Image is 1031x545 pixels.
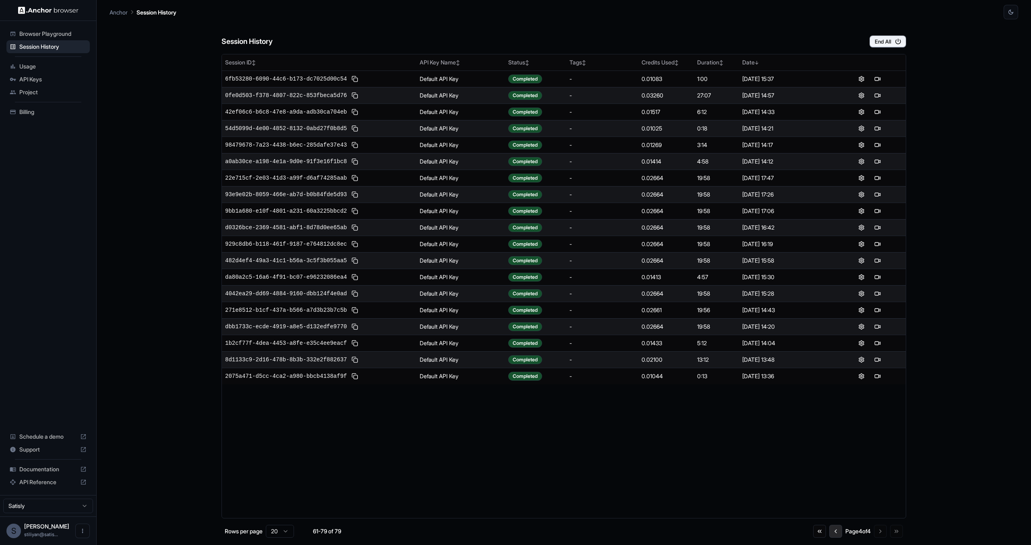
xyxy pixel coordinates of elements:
div: - [569,174,635,182]
div: - [569,224,635,232]
div: 4:58 [697,157,736,166]
div: Credits Used [642,58,691,66]
button: Open menu [75,524,90,538]
div: [DATE] 17:06 [742,207,830,215]
td: Default API Key [416,87,505,104]
div: Completed [508,372,542,381]
span: Project [19,88,87,96]
div: [DATE] 15:37 [742,75,830,83]
span: stiliyan@satisly.com [24,531,58,537]
div: 19:58 [697,257,736,265]
div: 0.03260 [642,91,691,99]
div: Session History [6,40,90,53]
span: 8d1133c9-2d16-478b-8b3b-332e2f882637 [225,356,347,364]
td: Default API Key [416,269,505,285]
img: Anchor Logo [18,6,79,14]
span: ↕ [456,60,460,66]
span: dbb1733c-ecde-4919-a8e5-d132edfe9770 [225,323,347,331]
div: Session ID [225,58,413,66]
div: 0.02664 [642,257,691,265]
div: 0:18 [697,124,736,133]
div: API Reference [6,476,90,489]
div: Schedule a demo [6,430,90,443]
div: 0.02661 [642,306,691,314]
div: Support [6,443,90,456]
td: Default API Key [416,170,505,186]
span: 98479678-7a23-4438-b6ec-285dafe37e43 [225,141,347,149]
div: [DATE] 14:33 [742,108,830,116]
div: - [569,141,635,149]
div: 0.02100 [642,356,691,364]
div: - [569,108,635,116]
div: 0.02664 [642,207,691,215]
div: Page 4 of 4 [845,527,871,535]
div: Completed [508,339,542,348]
div: 0.01025 [642,124,691,133]
td: Default API Key [416,153,505,170]
span: 93e9e02b-8059-466e-ab7d-b0b84fde5d93 [225,191,347,199]
td: Default API Key [416,203,505,219]
span: 482d4ef4-49a3-41c1-b56a-3c5f3b055aa5 [225,257,347,265]
div: - [569,240,635,248]
div: [DATE] 13:48 [742,356,830,364]
div: 19:58 [697,290,736,298]
div: [DATE] 15:30 [742,273,830,281]
td: Default API Key [416,137,505,153]
div: 0:13 [697,372,736,380]
span: 4042ea29-dd69-4884-9160-dbb124f4e0ad [225,290,347,298]
div: Browser Playground [6,27,90,40]
div: API Keys [6,73,90,86]
p: Session History [137,8,176,17]
div: [DATE] 14:04 [742,339,830,347]
div: - [569,91,635,99]
span: 9bb1a680-e10f-4801-a231-60a3225bbcd2 [225,207,347,215]
div: Status [508,58,563,66]
div: - [569,372,635,380]
div: [DATE] 14:20 [742,323,830,331]
div: Completed [508,91,542,100]
div: Completed [508,190,542,199]
div: 0.01413 [642,273,691,281]
div: 0.01083 [642,75,691,83]
span: Session History [19,43,87,51]
span: da80a2c5-16a6-4f91-bc07-e96232086ea4 [225,273,347,281]
span: 1b2cf77f-4dea-4453-a8fe-e35c4ee9eacf [225,339,347,347]
div: Tags [569,58,635,66]
div: 0.01414 [642,157,691,166]
div: Completed [508,306,542,315]
td: Default API Key [416,70,505,87]
span: Browser Playground [19,30,87,38]
div: [DATE] 14:17 [742,141,830,149]
div: 19:58 [697,207,736,215]
span: Stiliyan Markov [24,523,69,530]
span: 54d5099d-4e00-4852-8132-0abd27f0b8d5 [225,124,347,133]
div: Documentation [6,463,90,476]
div: [DATE] 14:57 [742,91,830,99]
div: Billing [6,106,90,118]
div: Project [6,86,90,99]
div: [DATE] 14:21 [742,124,830,133]
div: - [569,75,635,83]
div: Completed [508,256,542,265]
div: 0.02664 [642,174,691,182]
span: Billing [19,108,87,116]
div: Completed [508,141,542,149]
span: a0ab30ce-a198-4e1a-9d0e-91f3e16f1bc8 [225,157,347,166]
span: 929c8db6-b118-461f-9187-e764812dc8ec [225,240,347,248]
span: 0fe0d503-f378-4807-822c-853fbeca5d76 [225,91,347,99]
span: Support [19,446,77,454]
div: 0.02664 [642,290,691,298]
div: [DATE] 14:43 [742,306,830,314]
div: [DATE] 15:28 [742,290,830,298]
div: - [569,124,635,133]
p: Anchor [110,8,128,17]
td: Default API Key [416,219,505,236]
div: 19:58 [697,240,736,248]
span: ↕ [719,60,723,66]
span: 6fb53280-6090-44c6-b173-dc7025d00c54 [225,75,347,83]
div: 3:14 [697,141,736,149]
div: - [569,290,635,298]
td: Default API Key [416,368,505,384]
div: 5:12 [697,339,736,347]
div: 0.02664 [642,240,691,248]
